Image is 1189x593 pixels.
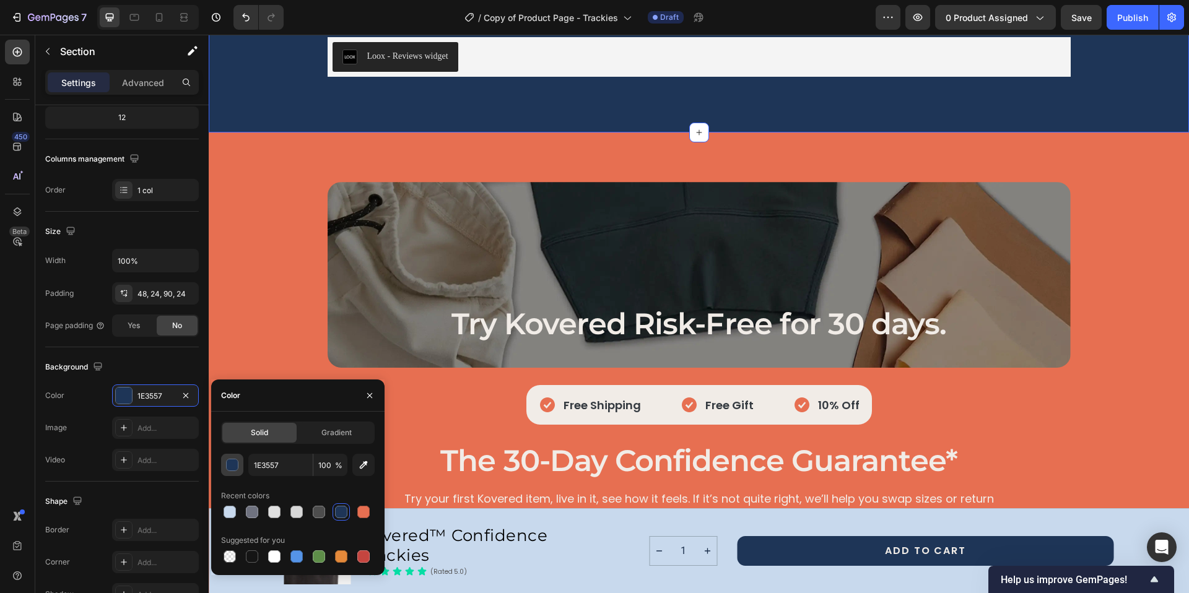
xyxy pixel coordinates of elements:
[134,15,149,30] img: loox.png
[221,490,269,501] div: Recent colors
[137,185,196,196] div: 1 col
[15,407,965,446] h2: the 30-day confidence guarantee*
[355,363,432,378] p: Free Shipping
[45,320,105,331] div: Page padding
[137,288,196,300] div: 48, 24, 90, 24
[81,10,87,25] p: 7
[45,288,74,299] div: Padding
[159,15,240,28] div: Loox - Reviews widget
[45,454,65,465] div: Video
[221,390,240,401] div: Color
[45,184,66,196] div: Order
[45,524,69,535] div: Border
[48,109,196,126] div: 12
[61,76,96,89] p: Settings
[1107,5,1159,30] button: Publish
[128,320,140,331] span: Yes
[32,32,136,42] div: Domain: [DOMAIN_NAME]
[478,11,481,24] span: /
[251,427,268,438] span: Solid
[1071,12,1092,23] span: Save
[233,5,284,30] div: Undo/Redo
[660,12,679,23] span: Draft
[321,427,352,438] span: Gradient
[129,271,852,309] h2: Try Kovered Risk-Free for 30 days.
[20,20,30,30] img: logo_orange.svg
[12,132,30,142] div: 450
[33,72,43,82] img: tab_domain_overview_orange.svg
[248,454,313,476] input: Eg: FFFFFF
[1147,532,1177,562] div: Open Intercom Messenger
[47,73,111,81] div: Domain Overview
[137,455,196,466] div: Add...
[45,556,70,568] div: Corner
[137,391,173,402] div: 1E3557
[137,73,209,81] div: Keywords by Traffic
[497,363,545,378] p: Free Gift
[946,11,1028,24] span: 0 product assigned
[137,423,196,434] div: Add...
[1001,574,1147,586] span: Help us improve GemPages!
[460,502,490,530] input: quantity
[45,493,85,510] div: Shape
[676,510,757,522] div: Add to Cart
[442,502,460,530] button: decrement
[490,502,508,530] button: increment
[123,72,133,82] img: tab_keywords_by_traffic_grey.svg
[45,223,78,240] div: Size
[35,20,61,30] div: v 4.0.25
[484,11,618,24] span: Copy of Product Page - Trackies
[1061,5,1102,30] button: Save
[113,249,198,272] input: Auto
[137,557,196,568] div: Add...
[45,255,66,266] div: Width
[172,320,182,331] span: No
[45,422,67,433] div: Image
[119,147,862,333] div: Background Image
[935,5,1056,30] button: 0 product assigned
[221,535,285,546] div: Suggested for you
[45,359,105,376] div: Background
[529,501,905,531] button: Add to Cart
[20,32,30,42] img: website_grey.svg
[137,525,196,536] div: Add...
[122,76,164,89] p: Advanced
[335,460,342,471] span: %
[9,227,30,236] div: Beta
[194,457,786,500] p: Try your first Kovered item, live in it, see how it feels. If it’s not quite right, we’ll help yo...
[209,35,1189,593] iframe: To enrich screen reader interactions, please activate Accessibility in Grammarly extension settings
[45,390,64,401] div: Color
[1001,572,1162,587] button: Show survey - Help us improve GemPages!
[5,5,92,30] button: 7
[124,7,250,37] button: Loox - Reviews widget
[222,533,258,541] p: (Rated 5.0)
[60,44,162,59] p: Section
[609,363,651,378] p: 10% Off
[1117,11,1148,24] div: Publish
[45,151,142,168] div: Columns management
